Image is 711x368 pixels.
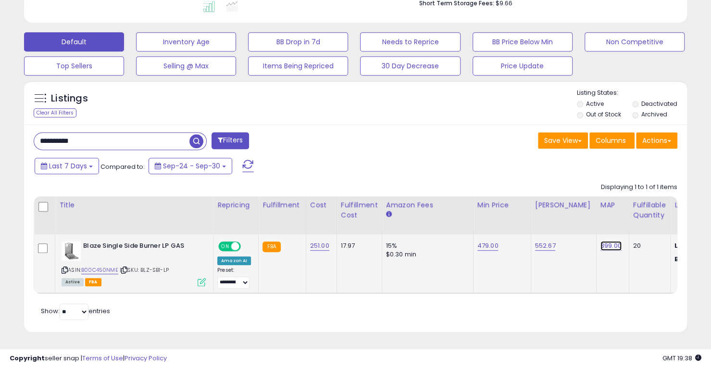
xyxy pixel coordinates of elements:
span: Columns [596,136,626,145]
h5: Listings [51,92,88,105]
div: seller snap | | [10,354,167,363]
div: MAP [600,200,625,210]
button: Columns [589,132,635,149]
a: Terms of Use [82,354,123,363]
span: | SKU: BLZ-SB1-LP [120,266,169,274]
button: Save View [538,132,588,149]
div: Title [59,200,209,210]
a: Privacy Policy [125,354,167,363]
strong: Copyright [10,354,45,363]
a: 479.00 [477,241,499,251]
button: Needs to Reprice [360,32,460,51]
small: Amazon Fees. [386,210,392,219]
button: Price Update [473,56,573,76]
div: Fulfillment [262,200,301,210]
button: Actions [636,132,677,149]
button: Items Being Repriced [248,56,348,76]
span: ON [219,242,231,251]
a: 251.00 [310,241,329,251]
div: [PERSON_NAME] [535,200,592,210]
div: Amazon Fees [386,200,469,210]
div: Displaying 1 to 1 of 1 items [601,183,677,192]
div: ASIN: [62,241,206,285]
label: Deactivated [641,100,677,108]
button: 30 Day Decrease [360,56,460,76]
span: Last 7 Days [49,161,87,171]
b: Blaze Single Side Burner LP GAS [83,241,200,253]
span: 2025-10-8 19:38 GMT [662,354,701,363]
div: $0.30 min [386,250,466,259]
label: Archived [641,110,667,118]
button: Default [24,32,124,51]
span: OFF [239,242,255,251]
a: 399.00 [600,241,622,251]
a: 552.67 [535,241,556,251]
button: Inventory Age [136,32,236,51]
span: Sep-24 - Sep-30 [163,161,220,171]
label: Active [586,100,604,108]
div: 20 [633,241,663,250]
button: Selling @ Max [136,56,236,76]
span: Compared to: [100,162,145,171]
small: FBA [262,241,280,252]
div: Fulfillment Cost [341,200,378,220]
span: Show: entries [41,306,110,316]
a: B00C450NME [81,266,118,274]
button: Last 7 Days [35,158,99,174]
div: Repricing [217,200,254,210]
button: BB Price Below Min [473,32,573,51]
div: Amazon AI [217,256,251,265]
button: BB Drop in 7d [248,32,348,51]
div: Clear All Filters [34,108,76,117]
span: All listings currently available for purchase on Amazon [62,278,84,286]
button: Filters [212,132,249,149]
p: Listing States: [577,89,687,98]
img: 31Wk9X-iRBL._SL40_.jpg [62,241,81,261]
label: Out of Stock [586,110,621,118]
button: Top Sellers [24,56,124,76]
div: Cost [310,200,333,210]
div: Min Price [477,200,527,210]
div: 17.97 [341,241,374,250]
span: FBA [85,278,101,286]
button: Non Competitive [585,32,685,51]
button: Sep-24 - Sep-30 [149,158,232,174]
div: Fulfillable Quantity [633,200,666,220]
div: Preset: [217,267,251,289]
div: 15% [386,241,466,250]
